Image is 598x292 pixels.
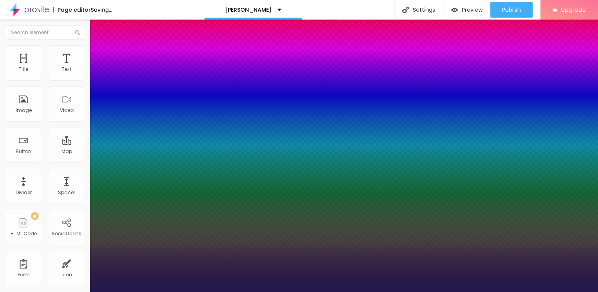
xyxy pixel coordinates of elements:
div: Spacer [58,190,75,195]
button: Publish [490,2,533,18]
span: Publish [502,7,521,13]
div: Form [18,272,30,278]
button: Preview [443,2,490,18]
span: Preview [462,7,483,13]
p: [PERSON_NAME] [225,7,272,13]
div: Button [16,149,31,154]
input: Search element [6,25,84,40]
div: Divider [16,190,32,195]
img: Icone [75,30,80,35]
div: HTML Code [11,231,37,236]
img: Icone [402,7,409,13]
div: Page editor [53,7,91,13]
img: view-1.svg [451,7,458,13]
div: Title [19,67,28,72]
div: Map [61,149,72,154]
span: Upgrade [561,6,586,13]
div: Image [16,108,32,113]
div: Saving... [91,7,112,13]
div: Text [62,67,71,72]
div: Social Icons [52,231,81,236]
div: Video [60,108,74,113]
div: Icon [61,272,72,278]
